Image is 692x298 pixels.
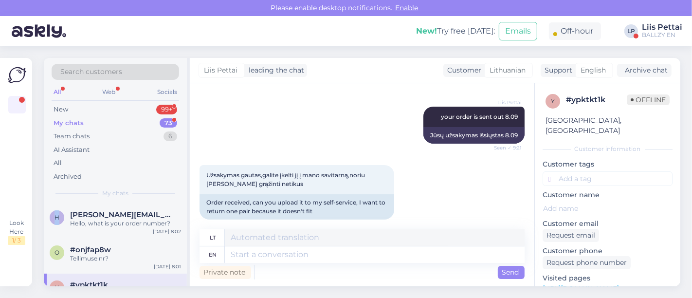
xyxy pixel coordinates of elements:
p: Customer name [543,190,673,200]
span: helen_viv@yahoo.co.uk [70,210,171,219]
div: BALLZY EN [642,31,682,39]
button: Emails [499,22,537,40]
div: [DATE] 8:01 [154,263,181,270]
div: AI Assistant [54,145,90,155]
div: 1 / 3 [8,236,25,245]
span: Enable [393,3,421,12]
div: All [54,158,62,168]
div: [GEOGRAPHIC_DATA], [GEOGRAPHIC_DATA] [546,115,666,136]
div: # ypktkt1k [566,94,627,106]
span: Seen ✓ 9:21 [485,144,522,151]
div: Off-hour [549,22,601,40]
p: Visited pages [543,273,673,283]
div: Request email [543,229,599,242]
div: 73 [160,118,177,128]
div: Web [101,86,118,98]
div: Try free [DATE]: [416,25,495,37]
span: #onjfap8w [70,245,111,254]
span: h [55,214,59,221]
div: My chats [54,118,84,128]
span: Liis Pettai [204,65,237,75]
div: en [209,246,217,263]
div: Jūsų užsakymas išsiųstas 8.09 [423,127,525,144]
span: Lithuanian [490,65,526,75]
img: Askly Logo [8,66,26,84]
span: Liis Pettai [485,99,522,106]
span: Offline [627,94,670,105]
div: Archived [54,172,82,182]
span: English [581,65,606,75]
div: Tellimuse nr? [70,254,181,263]
span: your order is sent out 8.09 [441,113,518,120]
div: Liis Pettai [642,23,682,31]
div: All [52,86,63,98]
div: Request phone number [543,256,631,269]
div: Socials [155,86,179,98]
div: leading the chat [245,65,304,75]
div: New [54,105,68,114]
a: [URL][DOMAIN_NAME] [543,284,619,293]
p: Customer tags [543,159,673,169]
div: Customer [443,65,481,75]
div: Look Here [8,219,25,245]
div: LP [624,24,638,38]
div: Archive chat [617,64,672,77]
div: Hello, what is your order number? [70,219,181,228]
div: Private note [200,266,251,279]
div: Team chats [54,131,90,141]
span: 22:15 [202,220,239,227]
span: Send [502,268,521,277]
span: y [551,97,555,105]
div: lt [210,229,216,246]
div: Customer information [543,145,673,153]
span: My chats [102,189,128,198]
div: 6 [164,131,177,141]
div: [DATE] 8:02 [153,228,181,235]
a: Liis PettaiBALLZY EN [642,23,686,39]
span: Search customers [60,67,122,77]
input: Add name [543,205,668,212]
p: Customer email [543,219,673,229]
input: Add a tag [543,171,673,186]
p: Customer phone [543,246,673,256]
span: #ypktkt1k [70,280,108,289]
b: New! [416,26,437,36]
span: y [55,284,59,291]
span: Užsakymas gautas,galite įkelti jį į mano savitarną,noriu [PERSON_NAME] grąžinti netikus [206,171,366,187]
div: Order received, can you upload it to my self-service, I want to return one pair because it doesn'... [200,194,394,220]
span: o [55,249,59,256]
div: Support [541,65,572,75]
div: 99+ [156,105,177,114]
